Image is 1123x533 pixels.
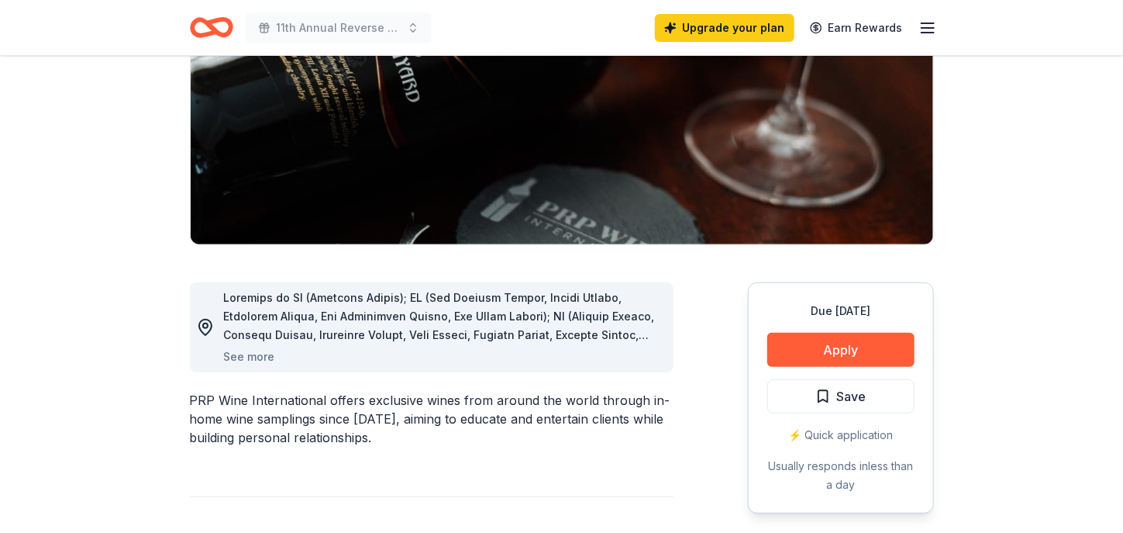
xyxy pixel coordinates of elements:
[277,19,401,37] span: 11th Annual Reverse Raffle and Dinner
[246,12,432,43] button: 11th Annual Reverse Raffle and Dinner
[837,386,866,407] span: Save
[655,14,794,42] a: Upgrade your plan
[190,9,233,46] a: Home
[190,391,673,447] div: PRP Wine International offers exclusive wines from around the world through in-home wine sampling...
[767,333,915,367] button: Apply
[767,457,915,494] div: Usually responds in less than a day
[767,302,915,320] div: Due [DATE]
[801,14,912,42] a: Earn Rewards
[767,426,915,445] div: ⚡️ Quick application
[767,379,915,414] button: Save
[224,348,275,366] button: See more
